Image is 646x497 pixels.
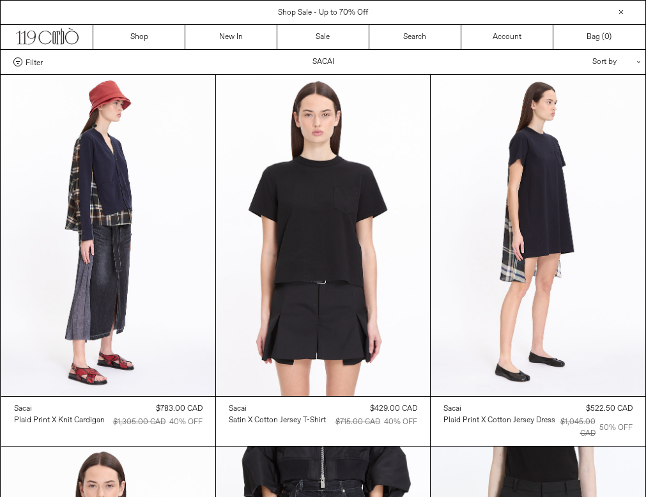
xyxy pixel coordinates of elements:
div: Plaid Print x Cotton Jersey Dress [443,415,555,426]
img: Sacai Plaid Print x Cotton Jersey Dress [431,75,645,396]
div: $522.50 CAD [586,403,633,415]
div: $1,045.00 CAD [555,417,595,440]
div: Plaid Print x Knit Cardigan [14,415,105,426]
div: Sacai [14,404,32,415]
img: Sacai Plaid Print x Knit Cardigan [1,75,215,396]
a: Shop [93,25,185,49]
div: $1,305.00 CAD [113,417,165,428]
a: Sale [277,25,369,49]
div: Satin x Cotton Jersey T-Shirt [229,415,326,426]
a: Sacai [229,403,326,415]
a: Plaid Print x Cotton Jersey Dress [443,415,555,426]
div: 40% OFF [384,417,417,428]
a: Plaid Print x Knit Cardigan [14,415,105,426]
a: Sacai [14,403,105,415]
div: $429.00 CAD [370,403,417,415]
span: Filter [26,57,43,66]
img: Sacai Satin x Cotton Jersey T-Shir [216,75,430,396]
div: $715.00 CAD [335,417,380,428]
span: ) [604,31,611,43]
a: Bag () [553,25,645,49]
div: 50% OFF [599,422,633,434]
div: $783.00 CAD [156,403,203,415]
a: Satin x Cotton Jersey T-Shirt [229,415,326,426]
a: New In [185,25,277,49]
span: 0 [604,32,609,42]
a: Search [369,25,461,49]
a: Shop Sale - Up to 70% Off [278,8,368,18]
a: Account [461,25,553,49]
div: Sacai [229,404,247,415]
div: 40% OFF [169,417,203,428]
a: Sacai [443,403,555,415]
div: Sort by [518,50,633,74]
div: Sacai [443,404,461,415]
